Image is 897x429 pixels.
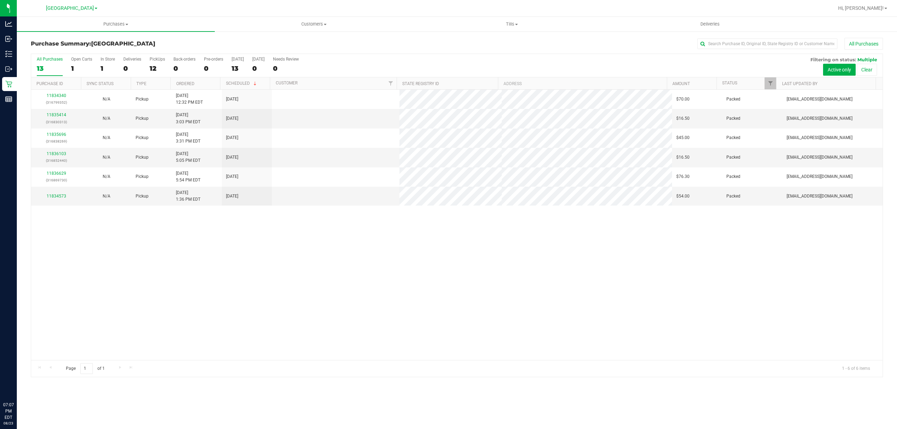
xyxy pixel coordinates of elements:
iframe: Resource center [7,373,28,394]
span: [DATE] 5:05 PM EDT [176,151,200,164]
div: 0 [204,64,223,72]
div: [DATE] [232,57,244,62]
a: State Registry ID [402,81,439,86]
iframe: Resource center unread badge [21,372,29,380]
span: Deliveries [691,21,729,27]
p: 07:07 PM EDT [3,402,14,421]
a: Deliveries [611,17,809,32]
span: [DATE] [226,115,238,122]
button: N/A [103,96,110,103]
span: Packed [726,154,740,161]
span: Packed [726,173,740,180]
a: Purchase ID [36,81,63,86]
button: N/A [103,134,110,141]
a: Last Updated By [782,81,817,86]
div: [DATE] [252,57,265,62]
span: Not Applicable [103,155,110,160]
button: N/A [103,154,110,161]
div: Pre-orders [204,57,223,62]
a: Type [136,81,146,86]
span: Packed [726,134,740,141]
inline-svg: Analytics [5,20,12,27]
a: 11835414 [47,112,66,117]
button: N/A [103,173,110,180]
span: [DATE] [226,96,238,103]
span: Filtering on status: [810,57,856,62]
div: Open Carts [71,57,92,62]
div: 0 [252,64,265,72]
a: 11834340 [47,93,66,98]
div: Deliveries [123,57,141,62]
span: [DATE] 3:03 PM EDT [176,112,200,125]
span: Packed [726,115,740,122]
span: [EMAIL_ADDRESS][DOMAIN_NAME] [787,115,853,122]
th: Address [498,77,667,90]
p: (316838269) [35,138,77,145]
div: 1 [71,64,92,72]
button: Active only [823,64,856,76]
div: 12 [150,64,165,72]
span: [DATE] [226,154,238,161]
span: Not Applicable [103,194,110,199]
div: 1 [101,64,115,72]
span: [DATE] 5:54 PM EDT [176,170,200,184]
button: N/A [103,193,110,200]
span: $54.00 [676,193,690,200]
inline-svg: Inventory [5,50,12,57]
span: Packed [726,96,740,103]
span: $16.50 [676,115,690,122]
span: Pickup [136,173,149,180]
span: [EMAIL_ADDRESS][DOMAIN_NAME] [787,173,853,180]
div: Back-orders [173,57,196,62]
input: 1 [80,363,93,374]
div: 13 [232,64,244,72]
span: Purchases [17,21,215,27]
span: Not Applicable [103,174,110,179]
span: Pickup [136,154,149,161]
span: [EMAIL_ADDRESS][DOMAIN_NAME] [787,96,853,103]
a: Purchases [17,17,215,32]
span: [DATE] [226,134,238,141]
button: All Purchases [844,38,883,50]
inline-svg: Reports [5,96,12,103]
span: $16.50 [676,154,690,161]
a: 11835696 [47,132,66,137]
span: $76.30 [676,173,690,180]
span: [DATE] 3:31 PM EDT [176,131,200,145]
a: Amount [672,81,690,86]
input: Search Purchase ID, Original ID, State Registry ID or Customer Name... [697,39,837,49]
a: Sync Status [87,81,114,86]
inline-svg: Retail [5,81,12,88]
p: (316799352) [35,99,77,106]
a: Customer [276,81,297,85]
div: PickUps [150,57,165,62]
span: 1 - 6 of 6 items [836,363,876,374]
div: In Store [101,57,115,62]
p: (316869730) [35,177,77,184]
inline-svg: Inbound [5,35,12,42]
span: Multiple [857,57,877,62]
span: $70.00 [676,96,690,103]
span: Not Applicable [103,116,110,121]
span: [EMAIL_ADDRESS][DOMAIN_NAME] [787,154,853,161]
span: [DATE] 12:32 PM EDT [176,92,203,106]
span: Customers [215,21,412,27]
a: 11836103 [47,151,66,156]
span: $45.00 [676,134,690,141]
p: (316852440) [35,157,77,164]
a: Scheduled [226,81,258,86]
span: Pickup [136,115,149,122]
div: All Purchases [37,57,63,62]
span: [DATE] 1:36 PM EDT [176,189,200,203]
div: 0 [173,64,196,72]
span: Not Applicable [103,135,110,140]
span: Pickup [136,134,149,141]
a: Filter [765,77,776,89]
button: N/A [103,115,110,122]
a: Status [722,81,737,85]
h3: Purchase Summary: [31,41,315,47]
span: Hi, [PERSON_NAME]! [838,5,884,11]
span: [GEOGRAPHIC_DATA] [91,40,155,47]
button: Clear [857,64,877,76]
span: Packed [726,193,740,200]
